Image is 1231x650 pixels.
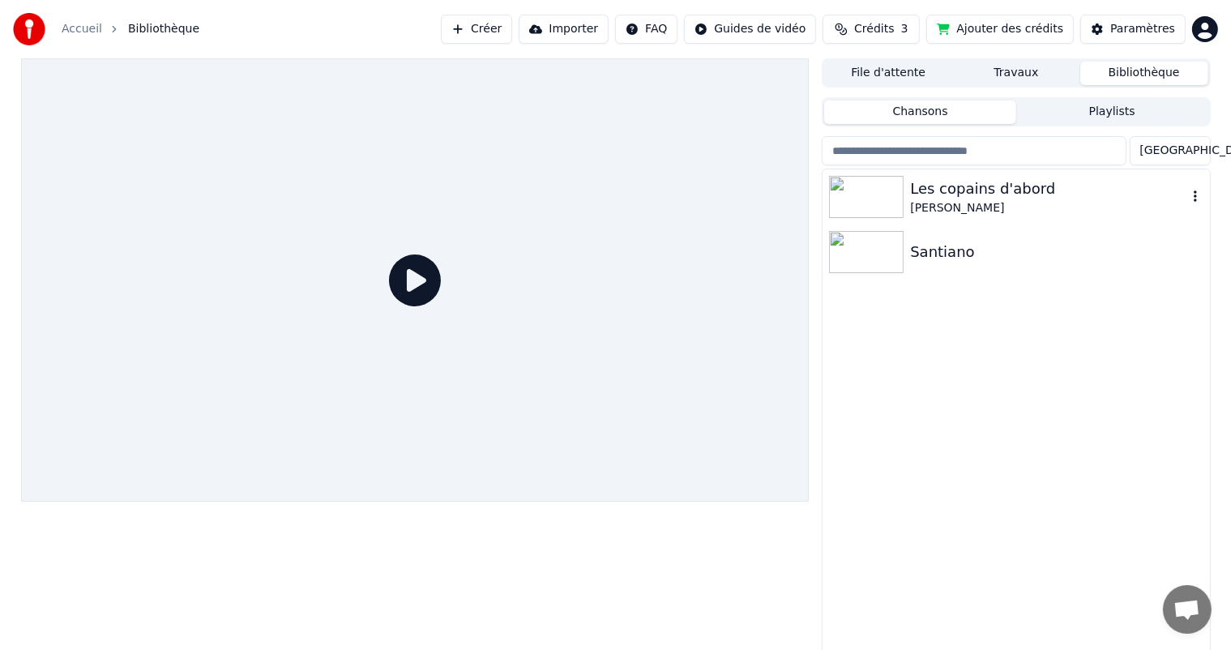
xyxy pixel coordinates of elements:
[1080,15,1186,44] button: Paramètres
[615,15,677,44] button: FAQ
[1163,585,1212,634] div: Ouvrir le chat
[684,15,816,44] button: Guides de vidéo
[910,241,1203,263] div: Santiano
[910,200,1186,216] div: [PERSON_NAME]
[519,15,609,44] button: Importer
[1110,21,1175,37] div: Paramètres
[901,21,908,37] span: 3
[13,13,45,45] img: youka
[128,21,199,37] span: Bibliothèque
[62,21,102,37] a: Accueil
[926,15,1074,44] button: Ajouter des crédits
[1080,62,1208,85] button: Bibliothèque
[854,21,894,37] span: Crédits
[1016,100,1208,124] button: Playlists
[441,15,512,44] button: Créer
[910,177,1186,200] div: Les copains d'abord
[952,62,1080,85] button: Travaux
[824,62,952,85] button: File d'attente
[824,100,1016,124] button: Chansons
[823,15,920,44] button: Crédits3
[62,21,199,37] nav: breadcrumb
